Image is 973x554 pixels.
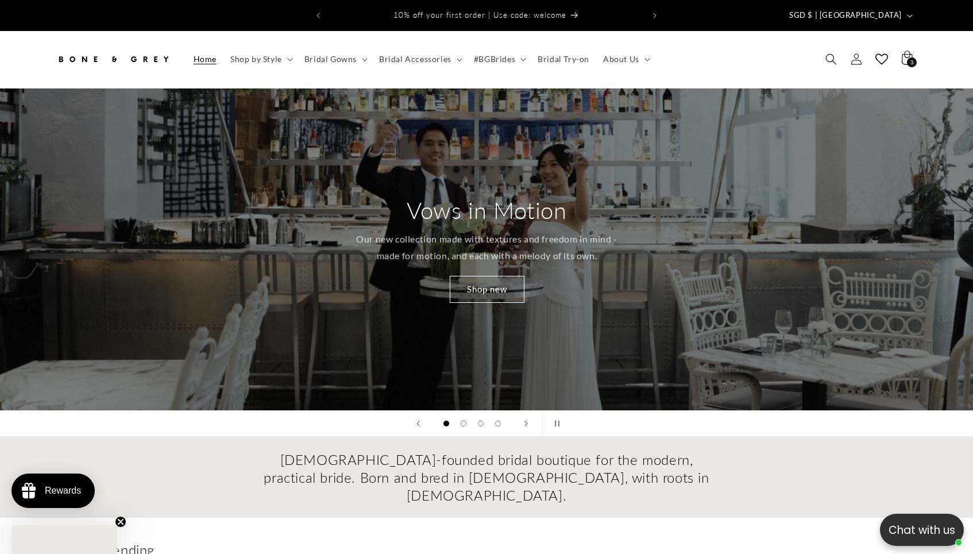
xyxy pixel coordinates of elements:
summary: Shop by Style [223,47,298,71]
button: Load slide 4 of 4 [489,415,507,432]
button: Load slide 1 of 4 [438,415,455,432]
span: Bridal Accessories [379,54,451,64]
span: Home [194,54,217,64]
button: Next announcement [642,5,667,26]
span: 3 [910,57,914,67]
a: Bone and Grey Bridal [52,43,175,76]
span: Bridal Try-on [538,54,589,64]
span: SGD $ | [GEOGRAPHIC_DATA] [789,10,902,21]
button: Next slide [513,411,539,436]
span: Shop by Style [230,54,282,64]
span: About Us [603,54,639,64]
span: 10% off your first order | Use code: welcome [393,10,566,20]
button: Load slide 2 of 4 [455,415,472,432]
div: Close teaser [11,525,117,554]
summary: #BGBrides [467,47,531,71]
button: Close teaser [115,516,126,528]
summary: Bridal Gowns [298,47,372,71]
button: Previous slide [406,411,431,436]
span: Bridal Gowns [304,54,357,64]
h2: Vows in Motion [407,195,566,225]
button: Open chatbox [880,514,964,546]
button: Pause slideshow [542,411,567,436]
button: Previous announcement [306,5,331,26]
button: Load slide 3 of 4 [472,415,489,432]
h2: [DEMOGRAPHIC_DATA]-founded bridal boutique for the modern, practical bride. Born and bred in [DEM... [262,451,711,505]
summary: Search [818,47,844,72]
span: #BGBrides [474,54,515,64]
p: Our new collection made with textures and freedom in mind - made for motion, and each with a melo... [350,231,623,264]
button: SGD $ | [GEOGRAPHIC_DATA] [782,5,917,26]
summary: Bridal Accessories [372,47,467,71]
a: Bridal Try-on [531,47,596,71]
p: Chat with us [880,522,964,538]
a: Shop new [449,276,524,303]
div: Rewards [45,486,81,496]
img: Bone and Grey Bridal [56,47,171,72]
summary: About Us [596,47,655,71]
a: Home [187,47,223,71]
